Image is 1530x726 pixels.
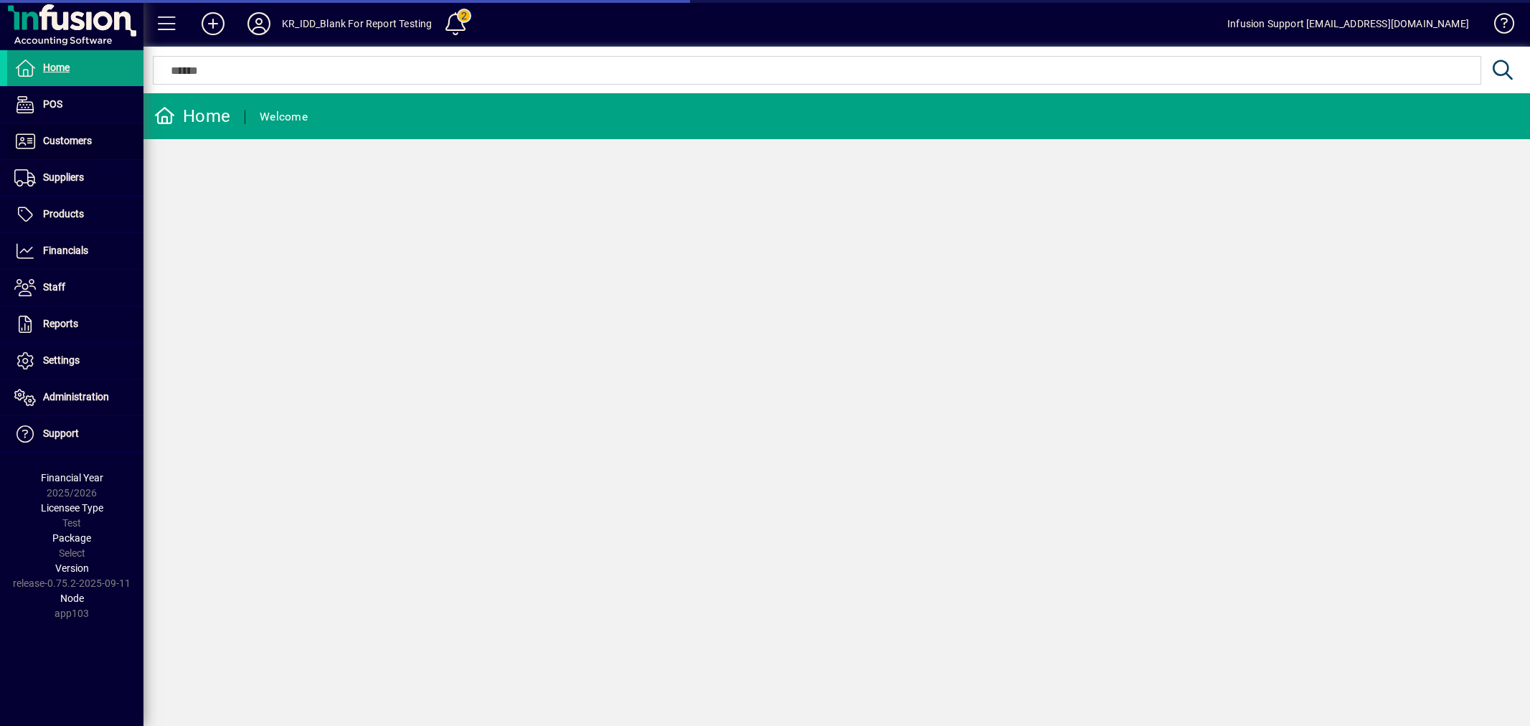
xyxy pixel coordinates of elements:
[190,11,236,37] button: Add
[52,532,91,544] span: Package
[7,270,143,306] a: Staff
[7,197,143,232] a: Products
[7,379,143,415] a: Administration
[7,87,143,123] a: POS
[43,318,78,329] span: Reports
[282,12,432,35] div: KR_IDD_Blank For Report Testing
[1227,12,1469,35] div: Infusion Support [EMAIL_ADDRESS][DOMAIN_NAME]
[7,123,143,159] a: Customers
[236,11,282,37] button: Profile
[7,416,143,452] a: Support
[43,62,70,73] span: Home
[43,245,88,256] span: Financials
[7,306,143,342] a: Reports
[41,472,103,484] span: Financial Year
[154,105,230,128] div: Home
[43,135,92,146] span: Customers
[43,354,80,366] span: Settings
[7,343,143,379] a: Settings
[7,160,143,196] a: Suppliers
[43,428,79,439] span: Support
[43,281,65,293] span: Staff
[55,562,89,574] span: Version
[7,233,143,269] a: Financials
[260,105,308,128] div: Welcome
[43,171,84,183] span: Suppliers
[41,502,103,514] span: Licensee Type
[1483,3,1512,49] a: Knowledge Base
[43,391,109,402] span: Administration
[60,593,84,604] span: Node
[43,208,84,220] span: Products
[43,98,62,110] span: POS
